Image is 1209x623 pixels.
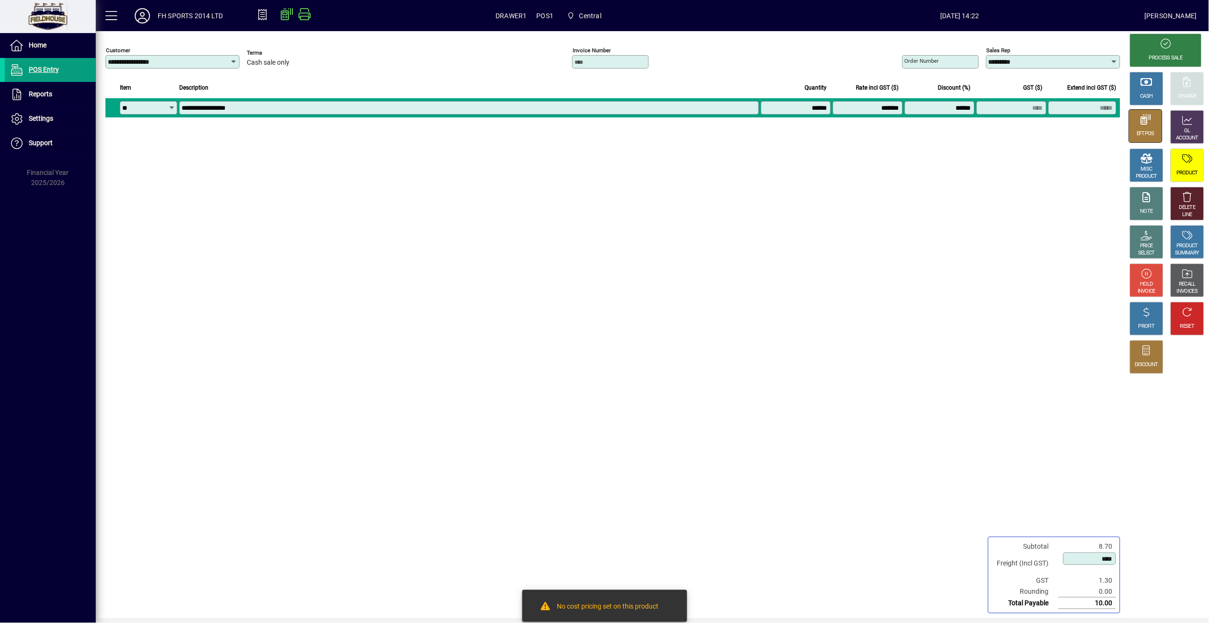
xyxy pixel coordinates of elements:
[1176,170,1198,177] div: PRODUCT
[1178,93,1197,100] div: CHARGE
[1068,82,1117,93] span: Extend incl GST ($)
[127,7,158,24] button: Profile
[1059,575,1116,586] td: 1.30
[856,82,899,93] span: Rate incl GST ($)
[775,8,1145,23] span: [DATE] 14:22
[1136,173,1157,180] div: PRODUCT
[1185,127,1191,135] div: GL
[1059,598,1116,609] td: 10.00
[1177,288,1197,295] div: INVOICES
[495,8,527,23] span: DRAWER1
[120,82,131,93] span: Item
[1141,166,1152,173] div: MISC
[247,59,289,67] span: Cash sale only
[1137,130,1155,138] div: EFTPOS
[573,47,611,54] mat-label: Invoice number
[1175,250,1199,257] div: SUMMARY
[1140,93,1153,100] div: CASH
[1059,586,1116,598] td: 0.00
[5,82,96,106] a: Reports
[563,7,605,24] span: Central
[29,41,46,49] span: Home
[179,82,208,93] span: Description
[1179,281,1196,288] div: RECALL
[5,107,96,131] a: Settings
[579,8,601,23] span: Central
[992,586,1059,598] td: Rounding
[1176,242,1198,250] div: PRODUCT
[557,601,659,613] div: No cost pricing set on this product
[537,8,554,23] span: POS1
[1183,211,1192,219] div: LINE
[992,598,1059,609] td: Total Payable
[1140,281,1153,288] div: HOLD
[106,47,130,54] mat-label: Customer
[158,8,223,23] div: FH SPORTS 2014 LTD
[938,82,971,93] span: Discount (%)
[992,575,1059,586] td: GST
[992,541,1059,552] td: Subtotal
[29,66,59,73] span: POS Entry
[247,50,304,56] span: Terms
[5,34,96,58] a: Home
[1180,323,1195,330] div: RESET
[1059,541,1116,552] td: 8.70
[905,58,939,64] mat-label: Order number
[1135,361,1158,369] div: DISCOUNT
[29,90,52,98] span: Reports
[992,552,1059,575] td: Freight (Incl GST)
[1149,55,1183,62] div: PROCESS SALE
[29,115,53,122] span: Settings
[5,131,96,155] a: Support
[1179,204,1196,211] div: DELETE
[1145,8,1197,23] div: [PERSON_NAME]
[1024,82,1043,93] span: GST ($)
[1140,208,1153,215] div: NOTE
[805,82,827,93] span: Quantity
[29,139,53,147] span: Support
[1139,323,1155,330] div: PROFIT
[1176,135,1198,142] div: ACCOUNT
[1140,242,1153,250] div: PRICE
[987,47,1011,54] mat-label: Sales rep
[1138,288,1155,295] div: INVOICE
[1139,250,1155,257] div: SELECT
